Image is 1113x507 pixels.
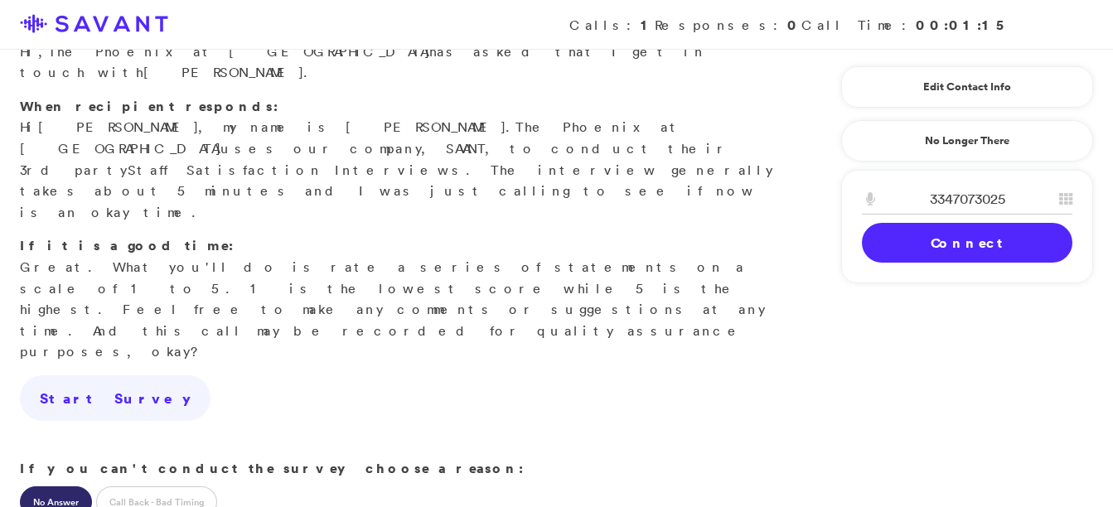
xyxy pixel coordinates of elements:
p: Great. What you'll do is rate a series of statements on a scale of 1 to 5. 1 is the lowest score ... [20,235,778,363]
span: [PERSON_NAME] [38,118,198,135]
strong: 0 [787,16,801,34]
a: Start Survey [20,375,211,422]
a: Connect [862,223,1072,263]
strong: When recipient responds: [20,97,278,115]
strong: 1 [641,16,655,34]
span: The Phoenix at [GEOGRAPHIC_DATA] [48,43,429,60]
p: Hi , my name is [PERSON_NAME]. uses our company, SAVANT, to conduct their 3rd party s. The interv... [20,96,778,224]
p: Hi, has asked that I get in touch with . [20,20,778,84]
a: No Longer There [841,120,1093,162]
span: Staff Satisfaction Interview [128,162,452,178]
strong: If it is a good time: [20,236,234,254]
span: The Phoenix at [GEOGRAPHIC_DATA] [20,118,683,157]
strong: 00:01:15 [916,16,1010,34]
strong: If you can't conduct the survey choose a reason: [20,459,524,477]
span: [PERSON_NAME] [143,64,303,80]
a: Edit Contact Info [862,74,1072,100]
